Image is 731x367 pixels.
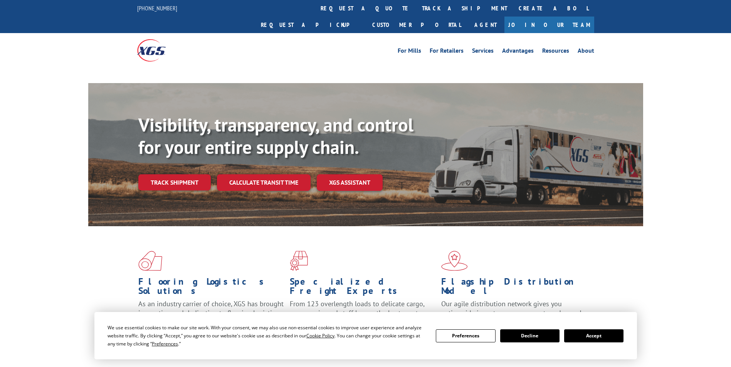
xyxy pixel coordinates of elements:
p: From 123 overlength loads to delicate cargo, our experienced staff knows the best way to move you... [290,299,435,334]
h1: Specialized Freight Experts [290,277,435,299]
a: [PHONE_NUMBER] [137,4,177,12]
a: Track shipment [138,174,211,190]
a: Join Our Team [504,17,594,33]
span: Cookie Policy [306,332,334,339]
h1: Flooring Logistics Solutions [138,277,284,299]
button: Decline [500,329,560,342]
button: Preferences [436,329,495,342]
h1: Flagship Distribution Model [441,277,587,299]
a: Services [472,48,494,56]
a: Advantages [502,48,534,56]
span: Our agile distribution network gives you nationwide inventory management on demand. [441,299,583,317]
a: For Retailers [430,48,464,56]
a: Calculate transit time [217,174,311,191]
button: Accept [564,329,623,342]
b: Visibility, transparency, and control for your entire supply chain. [138,113,413,159]
a: Agent [467,17,504,33]
a: XGS ASSISTANT [317,174,383,191]
a: Customer Portal [366,17,467,33]
a: Request a pickup [255,17,366,33]
div: We use essential cookies to make our site work. With your consent, we may also use non-essential ... [108,324,427,348]
img: xgs-icon-flagship-distribution-model-red [441,251,468,271]
div: Cookie Consent Prompt [94,312,637,359]
span: As an industry carrier of choice, XGS has brought innovation and dedication to flooring logistics... [138,299,284,327]
img: xgs-icon-total-supply-chain-intelligence-red [138,251,162,271]
a: Resources [542,48,569,56]
span: Preferences [152,340,178,347]
img: xgs-icon-focused-on-flooring-red [290,251,308,271]
a: About [578,48,594,56]
a: For Mills [398,48,421,56]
